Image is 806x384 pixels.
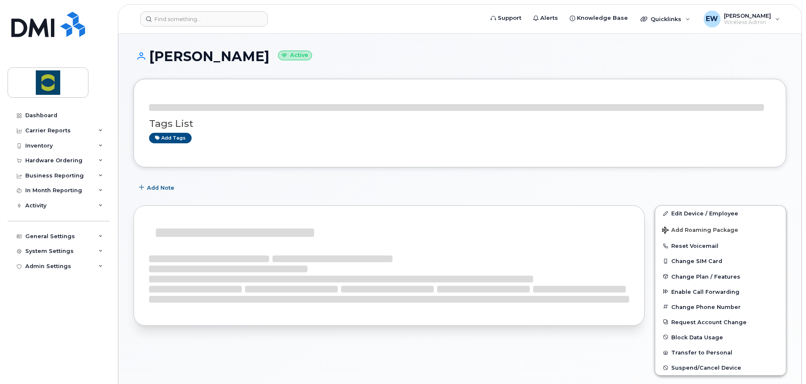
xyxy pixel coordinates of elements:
button: Add Note [133,180,181,195]
h1: [PERSON_NAME] [133,49,786,64]
span: Enable Call Forwarding [671,288,739,295]
button: Request Account Change [655,314,786,330]
a: Add tags [149,133,192,143]
button: Add Roaming Package [655,221,786,238]
button: Enable Call Forwarding [655,284,786,299]
small: Active [278,51,312,60]
button: Transfer to Personal [655,345,786,360]
h3: Tags List [149,118,771,129]
button: Change Plan / Features [655,269,786,284]
button: Suspend/Cancel Device [655,360,786,375]
span: Suspend/Cancel Device [671,365,741,371]
button: Reset Voicemail [655,238,786,253]
span: Add Roaming Package [662,227,738,235]
button: Change SIM Card [655,253,786,269]
span: Change Plan / Features [671,273,740,279]
a: Edit Device / Employee [655,206,786,221]
button: Change Phone Number [655,299,786,314]
span: Add Note [147,184,174,192]
button: Block Data Usage [655,330,786,345]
